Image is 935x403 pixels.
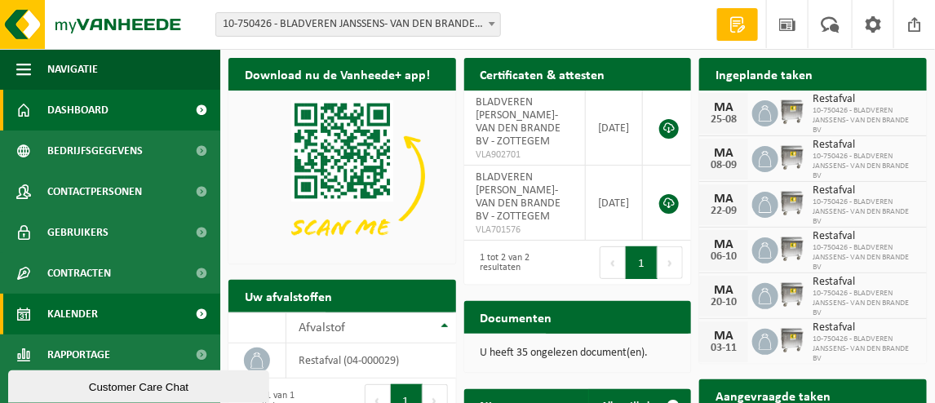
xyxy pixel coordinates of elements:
[813,197,919,227] span: 10-750426 - BLADVEREN JANSSENS- VAN DEN BRANDE BV
[476,148,574,162] span: VLA902701
[47,294,98,334] span: Kalender
[8,367,273,403] iframe: chat widget
[707,238,740,251] div: MA
[216,13,500,36] span: 10-750426 - BLADVEREN JANSSENS- VAN DEN BRANDE BV - ZOTTEGEM
[813,321,919,334] span: Restafval
[476,224,574,237] span: VLA701576
[464,301,569,333] h2: Documenten
[707,330,740,343] div: MA
[47,334,110,375] span: Rapportage
[228,91,456,261] img: Download de VHEPlus App
[626,246,658,279] button: 1
[47,49,98,90] span: Navigatie
[813,230,919,243] span: Restafval
[707,160,740,171] div: 08-09
[586,91,643,166] td: [DATE]
[813,139,919,152] span: Restafval
[481,348,676,359] p: U heeft 35 ongelezen document(en).
[707,343,740,354] div: 03-11
[286,343,455,379] td: restafval (04-000029)
[658,246,683,279] button: Next
[464,58,622,90] h2: Certificaten & attesten
[600,246,626,279] button: Previous
[778,326,806,354] img: WB-1100-GAL-GY-02
[472,245,569,281] div: 1 tot 2 van 2 resultaten
[47,131,143,171] span: Bedrijfsgegevens
[707,284,740,297] div: MA
[813,152,919,181] span: 10-750426 - BLADVEREN JANSSENS- VAN DEN BRANDE BV
[215,12,501,37] span: 10-750426 - BLADVEREN JANSSENS- VAN DEN BRANDE BV - ZOTTEGEM
[778,189,806,217] img: WB-1100-GAL-GY-02
[299,321,345,334] span: Afvalstof
[778,144,806,171] img: WB-1100-GAL-GY-02
[813,93,919,106] span: Restafval
[707,193,740,206] div: MA
[813,243,919,272] span: 10-750426 - BLADVEREN JANSSENS- VAN DEN BRANDE BV
[47,212,109,253] span: Gebruikers
[476,171,561,223] span: BLADVEREN [PERSON_NAME]- VAN DEN BRANDE BV - ZOTTEGEM
[476,96,561,148] span: BLADVEREN [PERSON_NAME]- VAN DEN BRANDE BV - ZOTTEGEM
[707,297,740,308] div: 20-10
[813,184,919,197] span: Restafval
[228,58,446,90] h2: Download nu de Vanheede+ app!
[778,235,806,263] img: WB-1100-GAL-GY-02
[699,58,829,90] h2: Ingeplande taken
[707,147,740,160] div: MA
[778,281,806,308] img: WB-1100-GAL-GY-02
[813,276,919,289] span: Restafval
[707,114,740,126] div: 25-08
[47,171,142,212] span: Contactpersonen
[707,206,740,217] div: 22-09
[47,253,111,294] span: Contracten
[813,334,919,364] span: 10-750426 - BLADVEREN JANSSENS- VAN DEN BRANDE BV
[778,98,806,126] img: WB-1100-GAL-GY-02
[707,251,740,263] div: 06-10
[586,166,643,241] td: [DATE]
[228,280,348,312] h2: Uw afvalstoffen
[47,90,109,131] span: Dashboard
[813,106,919,135] span: 10-750426 - BLADVEREN JANSSENS- VAN DEN BRANDE BV
[813,289,919,318] span: 10-750426 - BLADVEREN JANSSENS- VAN DEN BRANDE BV
[707,101,740,114] div: MA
